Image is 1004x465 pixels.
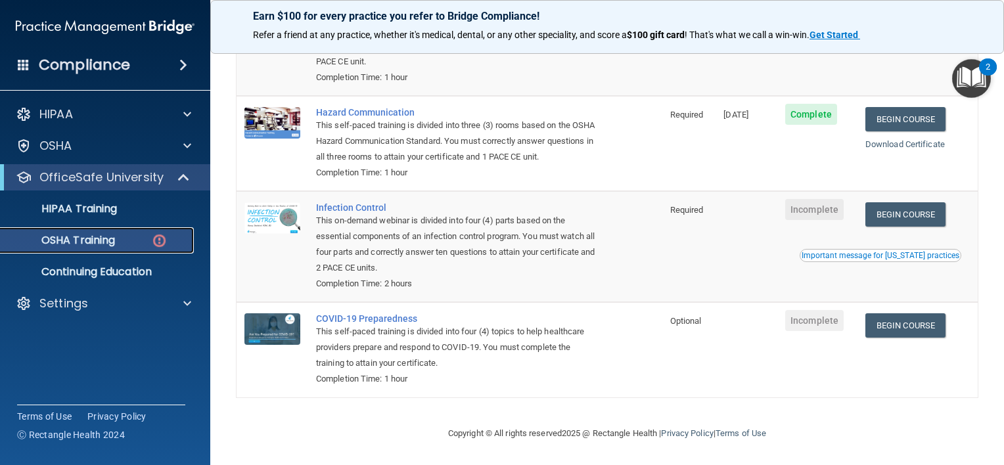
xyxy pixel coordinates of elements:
[800,249,961,262] button: Read this if you are a dental practitioner in the state of CA
[39,56,130,74] h4: Compliance
[151,232,168,249] img: danger-circle.6113f641.png
[39,138,72,154] p: OSHA
[627,30,685,40] strong: $100 gift card
[9,265,188,278] p: Continuing Education
[865,313,946,338] a: Begin Course
[986,67,990,84] div: 2
[685,30,810,40] span: ! That's what we call a win-win.
[670,110,704,120] span: Required
[16,296,191,311] a: Settings
[661,428,713,438] a: Privacy Policy
[316,70,597,85] div: Completion Time: 1 hour
[316,107,597,118] a: Hazard Communication
[865,107,946,131] a: Begin Course
[39,296,88,311] p: Settings
[810,30,860,40] a: Get Started
[17,428,125,441] span: Ⓒ Rectangle Health 2024
[253,30,627,40] span: Refer a friend at any practice, whether it's medical, dental, or any other speciality, and score a
[316,276,597,292] div: Completion Time: 2 hours
[716,428,766,438] a: Terms of Use
[785,199,844,220] span: Incomplete
[316,213,597,276] div: This on-demand webinar is divided into four (4) parts based on the essential components of an inf...
[39,106,73,122] p: HIPAA
[16,106,191,122] a: HIPAA
[802,252,959,259] div: Important message for [US_STATE] practices
[316,165,597,181] div: Completion Time: 1 hour
[17,410,72,423] a: Terms of Use
[316,313,597,324] a: COVID-19 Preparedness
[9,202,117,215] p: HIPAA Training
[952,59,991,98] button: Open Resource Center, 2 new notifications
[367,412,847,454] div: Copyright © All rights reserved 2025 @ Rectangle Health | |
[16,169,191,185] a: OfficeSafe University
[723,110,748,120] span: [DATE]
[865,139,945,149] a: Download Certificate
[16,14,194,40] img: PMB logo
[670,205,704,215] span: Required
[253,10,961,22] p: Earn $100 for every practice you refer to Bridge Compliance!
[316,324,597,371] div: This self-paced training is divided into four (4) topics to help healthcare providers prepare and...
[670,316,702,326] span: Optional
[810,30,858,40] strong: Get Started
[785,310,844,331] span: Incomplete
[9,234,115,247] p: OSHA Training
[316,202,597,213] a: Infection Control
[316,371,597,387] div: Completion Time: 1 hour
[16,138,191,154] a: OSHA
[87,410,147,423] a: Privacy Policy
[39,169,164,185] p: OfficeSafe University
[865,202,946,227] a: Begin Course
[785,104,837,125] span: Complete
[316,118,597,165] div: This self-paced training is divided into three (3) rooms based on the OSHA Hazard Communication S...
